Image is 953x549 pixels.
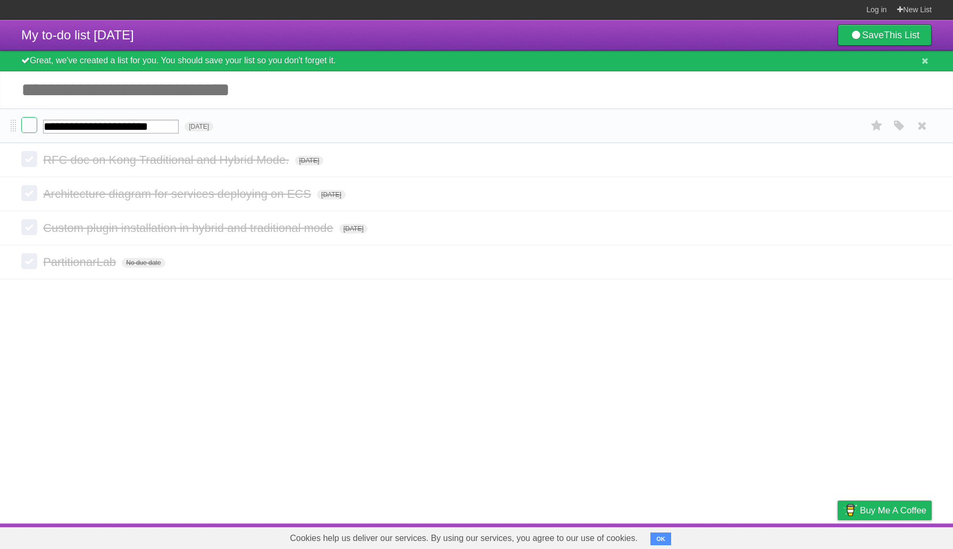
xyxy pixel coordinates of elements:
label: Done [21,151,37,167]
span: [DATE] [317,190,346,199]
span: Buy me a coffee [860,501,926,520]
img: Buy me a coffee [843,501,857,519]
span: Architecture diagram for services deploying on ECS [43,187,314,201]
a: About [696,526,718,546]
a: Buy me a coffee [838,501,932,520]
span: [DATE] [295,156,324,165]
a: Developers [731,526,774,546]
label: Done [21,185,37,201]
span: PartitionarLab [43,255,119,269]
span: My to-do list [DATE] [21,28,134,42]
label: Done [21,219,37,235]
span: Cookies help us deliver our services. By using our services, you agree to our use of cookies. [279,528,648,549]
span: [DATE] [185,122,213,131]
a: Privacy [824,526,851,546]
span: [DATE] [339,224,368,234]
a: Terms [788,526,811,546]
b: This List [884,30,919,40]
label: Star task [867,117,887,135]
span: No due date [122,258,165,268]
span: RFC doc on Kong Traditional and Hybrid Mode. [43,153,291,167]
label: Done [21,117,37,133]
label: Done [21,253,37,269]
a: SaveThis List [838,24,932,46]
a: Suggest a feature [865,526,932,546]
span: Custom plugin installation in hybrid and traditional mode [43,221,336,235]
button: OK [650,533,671,545]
